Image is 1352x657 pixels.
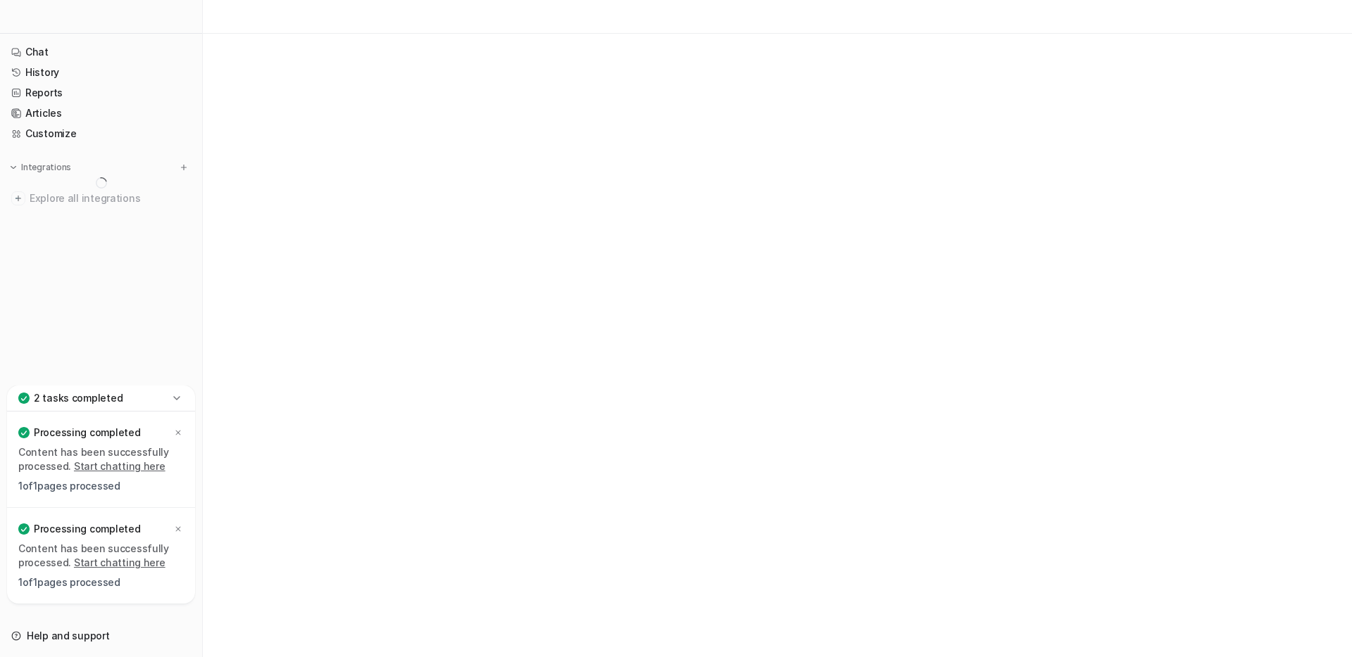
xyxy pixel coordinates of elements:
p: Integrations [21,162,71,173]
p: Processing completed [34,426,140,440]
button: Integrations [6,160,75,174]
p: Content has been successfully processed. [18,542,184,570]
a: Start chatting here [74,556,165,568]
p: 1 of 1 pages processed [18,479,184,493]
p: Content has been successfully processed. [18,445,184,473]
img: expand menu [8,162,18,172]
a: Articles [6,103,196,123]
a: Explore all integrations [6,189,196,208]
a: Help and support [6,626,196,646]
a: History [6,63,196,82]
a: Start chatting here [74,460,165,472]
a: Chat [6,42,196,62]
img: explore all integrations [11,191,25,205]
p: 2 tasks completed [34,391,123,405]
p: Processing completed [34,522,140,536]
a: Customize [6,124,196,143]
img: menu_add.svg [179,162,189,172]
a: Reports [6,83,196,103]
span: Explore all integrations [30,187,191,210]
p: 1 of 1 pages processed [18,575,184,589]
